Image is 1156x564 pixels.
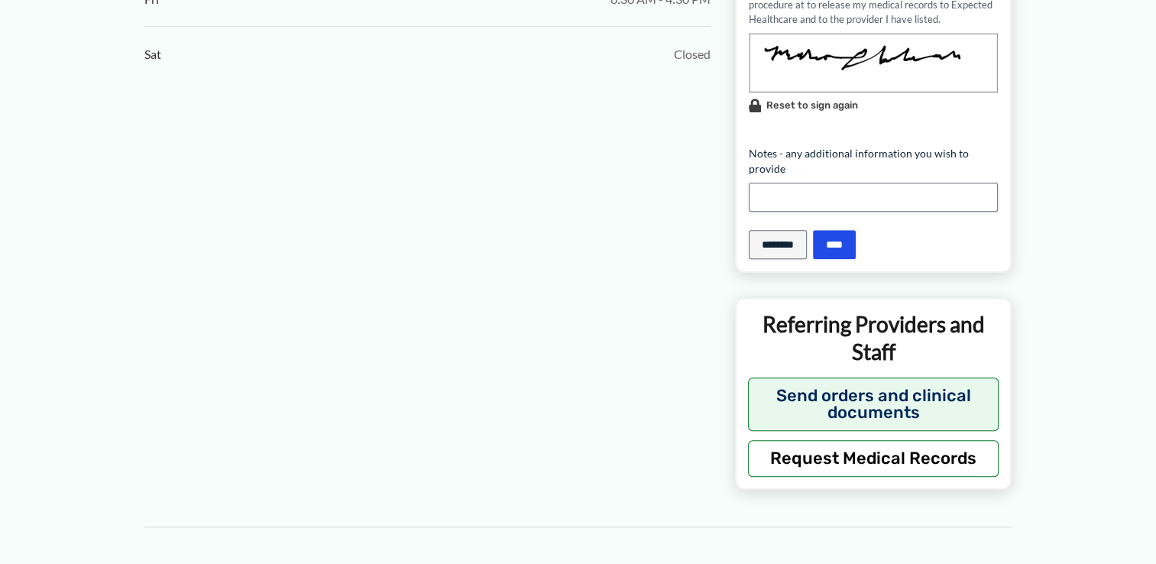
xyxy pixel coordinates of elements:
p: Referring Providers and Staff [748,310,999,366]
button: Request Medical Records [748,440,999,477]
img: Signature Image [749,33,999,92]
span: Closed [674,43,711,66]
button: Send orders and clinical documents [748,378,999,431]
span: Sat [144,43,161,66]
button: Reset to sign again [749,96,858,115]
label: Notes - any additional information you wish to provide [749,146,999,177]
